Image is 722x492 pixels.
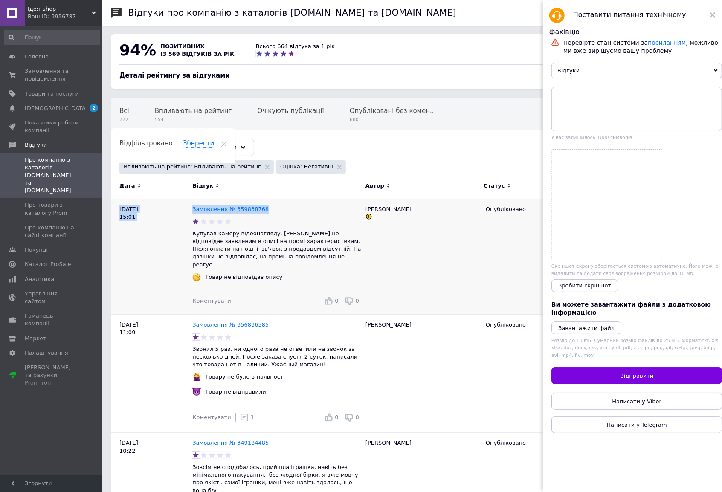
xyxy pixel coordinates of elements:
span: Впливають на рейтинг: Впливають на рейтинг [124,163,261,171]
span: Аналітика [25,275,54,283]
span: Опубліковані без комен... [350,107,436,115]
span: 554 [155,116,232,123]
div: Товар не відповідав опису [203,273,284,281]
span: Написати у Viber [612,398,661,405]
div: [DATE] 11:09 [111,315,192,433]
div: [DATE] 15:01 [111,199,192,315]
span: Про компанію з каталогів [DOMAIN_NAME] та [DOMAIN_NAME] [25,156,79,195]
span: Каталог ProSale [25,260,71,268]
span: Головна [25,53,49,61]
div: Товар не відправили [203,388,268,396]
div: Опубліковано [486,205,593,213]
span: 0 [335,414,338,420]
div: Опубліковані без коментаря [341,98,453,130]
span: Показники роботи компанії [25,119,79,134]
span: Про компанію на сайті компанії [25,224,79,239]
span: Відгук [192,182,213,190]
span: Впливають на рейтинг [155,107,232,115]
span: У вас залишилось 1000 символів [551,135,632,140]
span: [DEMOGRAPHIC_DATA] [25,104,88,112]
div: Ваш ID: 3956787 [28,13,102,20]
img: :woman-gesturing-no: [192,373,201,381]
a: посиланням [648,39,686,46]
i: Завантажити файл [558,325,615,331]
span: Замовлення та повідомлення [25,67,79,83]
span: Зробити скріншот [558,282,611,289]
span: 94% [119,41,156,59]
span: Деталі рейтингу за відгуками [119,72,230,79]
span: Ідея_shop [28,5,92,13]
div: Опубліковано [486,321,593,329]
div: Опубліковано [486,439,593,447]
span: Відгуки [551,63,722,78]
span: Про товари з каталогу Prom [25,201,79,217]
img: :imp: [192,388,201,396]
a: Screenshot.png [552,150,662,260]
span: Дата [119,182,135,190]
span: Автор [365,182,384,190]
span: Покупці [25,246,48,254]
div: 1 [240,413,254,422]
img: :face_with_monocle: [192,273,201,281]
span: Налаштування [25,349,68,357]
span: Відправити [620,373,653,379]
div: Prom топ [25,379,79,387]
span: Зберегти [183,139,214,148]
span: 1 [251,414,254,420]
div: Коментувати [192,414,231,421]
span: 0 [335,298,338,304]
a: Замовлення № 349184485 [192,440,269,446]
span: Всі [119,107,129,115]
div: [PERSON_NAME] [361,315,481,433]
span: Статус [484,182,505,190]
h1: Відгуки про компанію з каталогів [DOMAIN_NAME] та [DOMAIN_NAME] [128,8,456,18]
div: Товару не було в наявності [203,373,287,381]
span: 2 [90,104,98,112]
span: [PERSON_NAME] та рахунки [25,364,79,387]
span: 680 [350,116,436,123]
span: Товари та послуги [25,90,79,98]
button: Завантажити файл [551,321,621,334]
span: Маркет [25,335,46,342]
div: Деталі рейтингу за відгуками [119,71,705,80]
span: Очікують публікації [258,107,324,115]
span: Розмір до 10 МБ. Сумарний розмір файлів до 25 МБ. Формат: txt, xls, xlsx, doc, docx, csv, xml, ym... [551,338,720,358]
a: Замовлення № 359838768 [192,206,269,212]
a: Написати у Viber [551,393,722,410]
span: Коментувати [192,414,231,420]
span: Відгуки [25,141,47,149]
span: із 569 відгуків за рік [160,51,235,57]
a: Замовлення № 356836585 [192,321,269,328]
span: позитивних [160,43,205,49]
span: Ви можете завантажити файли з додатковою інформацією [551,301,711,316]
p: Звонил 5 раз, ни одного раза не ответили на звонок за несколько дней. После заказа спустя 2 суток... [192,345,361,369]
button: Зробити скріншот [551,279,618,292]
span: Коментувати [192,298,231,304]
span: Написати у Telegram [606,422,667,428]
input: Пошук [4,30,100,45]
div: Коментувати [192,297,231,305]
span: Скріншот екрану зберігається системою автоматично. Його можна видалити та додати своє зображення ... [551,263,719,276]
div: [PERSON_NAME] [361,199,481,315]
a: Написати у Telegram [551,416,722,433]
p: Купував камеру відеонагляду. [PERSON_NAME] не відповідає заявленим в описі на промі характеристик... [192,230,361,269]
span: 0 [356,298,359,304]
span: 772 [119,116,129,123]
span: Оцінка: Негативні [280,163,333,171]
span: 0 [356,414,359,420]
button: Відправити [551,367,722,384]
span: Гаманець компанії [25,312,79,327]
div: Всього 664 відгука за 1 рік [256,43,335,50]
span: Управління сайтом [25,290,79,305]
span: Відфільтровано... [119,139,179,147]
